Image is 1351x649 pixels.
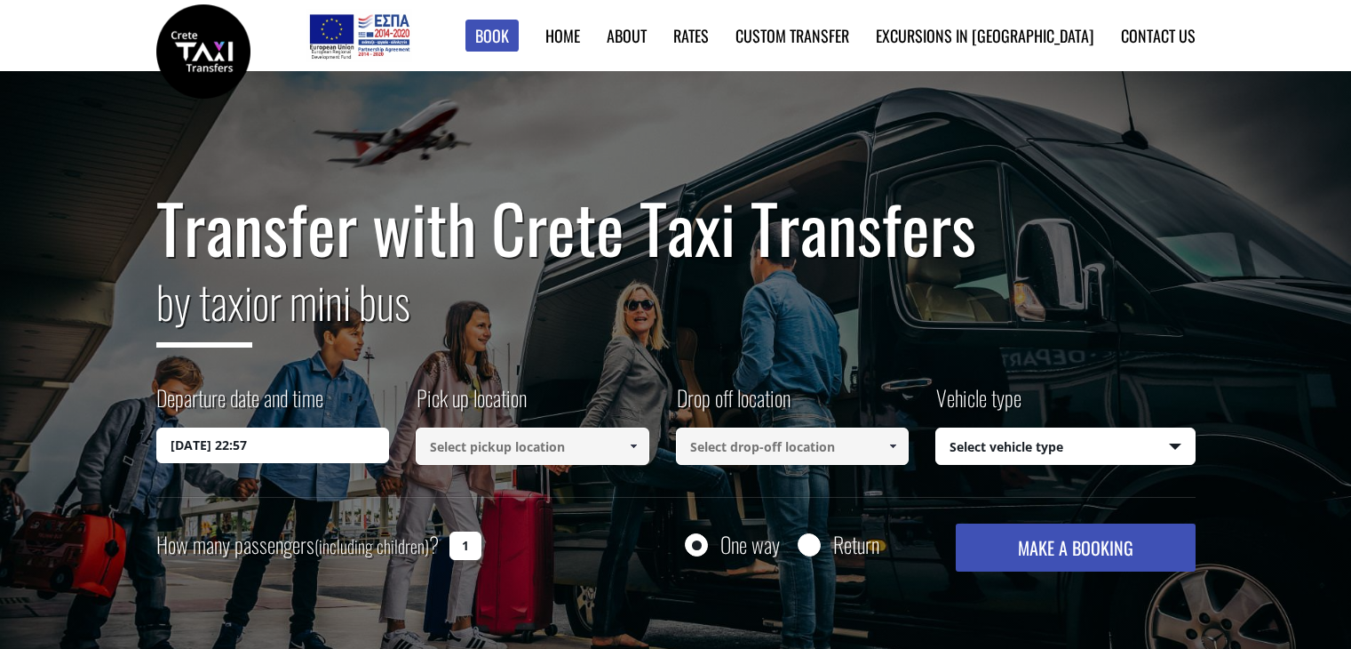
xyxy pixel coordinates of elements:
[833,533,879,556] label: Return
[676,382,791,428] label: Drop off location
[416,428,649,465] input: Select pickup location
[156,524,439,567] label: How many passengers ?
[156,190,1196,265] h1: Transfer with Crete Taxi Transfers
[156,4,250,99] img: Crete Taxi Transfers | Safe Taxi Transfer Services from to Heraklion Airport, Chania Airport, Ret...
[416,382,527,428] label: Pick up location
[956,524,1195,572] button: MAKE A BOOKING
[156,265,1196,361] h2: or mini bus
[306,9,412,62] img: e-bannersEUERDF180X90.jpg
[876,24,1094,47] a: Excursions in [GEOGRAPHIC_DATA]
[735,24,849,47] a: Custom Transfer
[1121,24,1196,47] a: Contact us
[607,24,647,47] a: About
[156,268,252,348] span: by taxi
[676,428,910,465] input: Select drop-off location
[314,533,429,559] small: (including children)
[878,428,908,465] a: Show All Items
[673,24,709,47] a: Rates
[545,24,580,47] a: Home
[156,382,323,428] label: Departure date and time
[465,20,519,52] a: Book
[935,382,1021,428] label: Vehicle type
[720,533,780,556] label: One way
[156,40,250,59] a: Crete Taxi Transfers | Safe Taxi Transfer Services from to Heraklion Airport, Chania Airport, Ret...
[936,429,1195,466] span: Select vehicle type
[618,428,648,465] a: Show All Items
